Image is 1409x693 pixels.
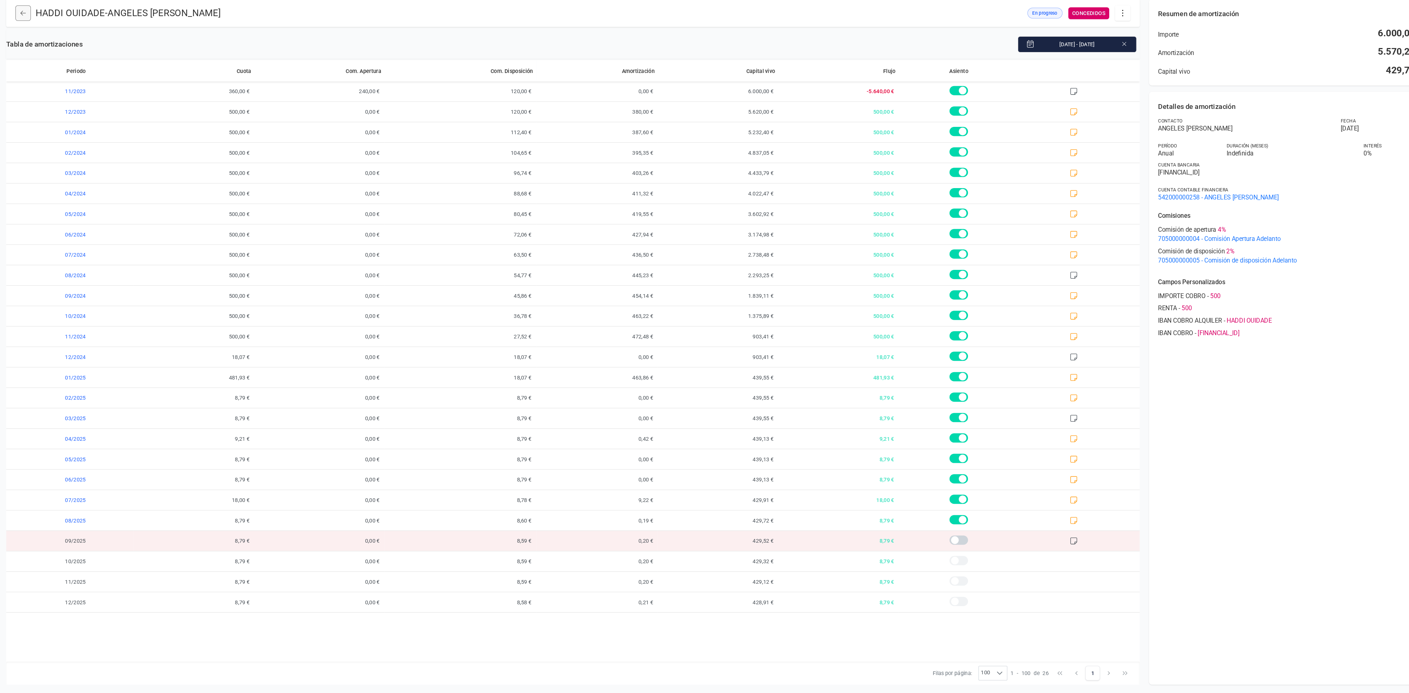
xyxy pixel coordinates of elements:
span: 04/2025 [44,441,165,460]
span: 8,79 € [165,596,280,615]
span: 0,00 € [280,480,404,499]
span: 54,77 € [404,285,548,304]
span: 500,00 € [778,305,893,324]
span: [DATE] [1313,151,1330,160]
span: 3.602,92 € [664,227,778,246]
span: 0,00 € [280,518,404,538]
span: 01/2024 [44,149,165,168]
span: 481,93 € [778,382,893,401]
span: Anual [1140,175,1196,183]
span: 07/2025 [44,499,165,518]
div: OCR [14,339,22,345]
img: Logo Finanedi [10,12,25,35]
div: Documentos [5,135,30,140]
span: 9,21 € [165,441,280,460]
span: 4.433,79 € [664,188,778,207]
button: First Page [1040,666,1053,680]
span: 500,00 € [778,266,893,285]
span: 120,00 € [404,130,548,149]
span: 5.232,40 € [664,149,778,168]
span: 500,00 € [165,344,280,363]
p: Comisiones [1140,234,1391,243]
div: - [1140,334,1391,342]
span: 2.738,48 € [664,266,778,285]
span: En progreso [1020,42,1044,49]
span: 09/2025 [44,538,165,557]
span: 4.837,05 € [664,169,778,188]
span: 8,79 € [404,421,548,440]
span: Indefinida [1205,175,1326,183]
span: 500,00 € [778,344,893,363]
div: Validaciones [5,100,30,106]
span: 8,79 € [165,421,280,440]
button: Next Page [1086,666,1100,680]
img: SC [1281,4,1297,21]
span: 0,00 € [280,344,404,363]
span: 500,00 € [778,227,893,246]
span: 0,00 € [280,188,404,207]
span: 0,00 € [548,402,664,421]
span: 72,06 € [404,246,548,265]
span: 01/2025 [44,382,165,401]
button: Previous Page [1055,666,1069,680]
div: - [1140,310,1391,319]
span: 8,79 € [778,480,893,499]
span: Cuenta contable financiera [1140,210,1206,216]
span: 0,00 € [280,305,404,324]
p: Campos Personalizados [1140,297,1391,306]
span: 0,00 € [280,441,404,460]
span: 0,00 € [280,130,404,149]
span: 500,00 € [778,169,893,188]
span: 0,00 € [280,421,404,440]
span: 8,59 € [404,557,548,576]
span: 395,35 € [548,169,664,188]
span: 500,00 € [165,246,280,265]
span: 500 [1189,310,1199,319]
p: Detalles de amortización [1140,129,1391,139]
span: 08/2025 [44,518,165,538]
span: 2 % [1205,268,1212,276]
span: 463,22 € [548,324,664,343]
button: SCSCD SERVICIOS FINANCIEROS SL[PERSON_NAME][DEMOGRAPHIC_DATA][DEMOGRAPHIC_DATA] [1278,1,1372,24]
span: 8,79 € [778,421,893,440]
span: [FINANCIAL_ID] [1177,345,1217,354]
span: 500,00 € [165,188,280,207]
span: 10/2024 [44,324,165,343]
div: Importar [9,305,26,311]
span: 429,72 € [664,518,778,538]
span: 0,00 € [280,402,404,421]
span: 8,79 € [165,557,280,576]
span: 428,91 € [664,596,778,615]
span: 10/2025 [44,557,165,576]
span: Importe [1140,62,1159,70]
span: 500,00 € [165,130,280,149]
span: Período [1140,169,1158,175]
span: Amortización [1140,79,1174,88]
span: 03/2025 [44,421,165,440]
span: 8,79 € [778,518,893,538]
span: Amortización [630,97,661,104]
span: 03/2024 [44,188,165,207]
button: Page 1 [1070,666,1084,680]
span: 472,48 € [548,344,664,363]
span: 05/2024 [44,227,165,246]
span: 8,79 € [778,577,893,596]
span: 360,00 € [165,110,280,129]
button: Logo de OPS [1208,1,1237,24]
span: 8,79 € [778,402,893,421]
span: 5.620,00 € [664,130,778,149]
span: 0,00 € [548,460,664,479]
span: 500,00 € [165,208,280,227]
span: 80,45 € [404,227,548,246]
span: Periodo [101,97,120,104]
span: 439,13 € [664,480,778,499]
span: 705000000004 - Comisión Apertura Adelanto [1140,256,1391,265]
span: Tabla de amortizaciones [44,70,117,80]
span: 8,79 € [165,538,280,557]
span: 96,74 € [404,188,548,207]
span: 0,00 € [280,363,404,382]
p: Resumen de amortización [1140,41,1391,51]
span: 3.174,98 € [664,246,778,265]
span: 8,79 € [404,480,548,499]
span: 500 [1162,322,1172,331]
